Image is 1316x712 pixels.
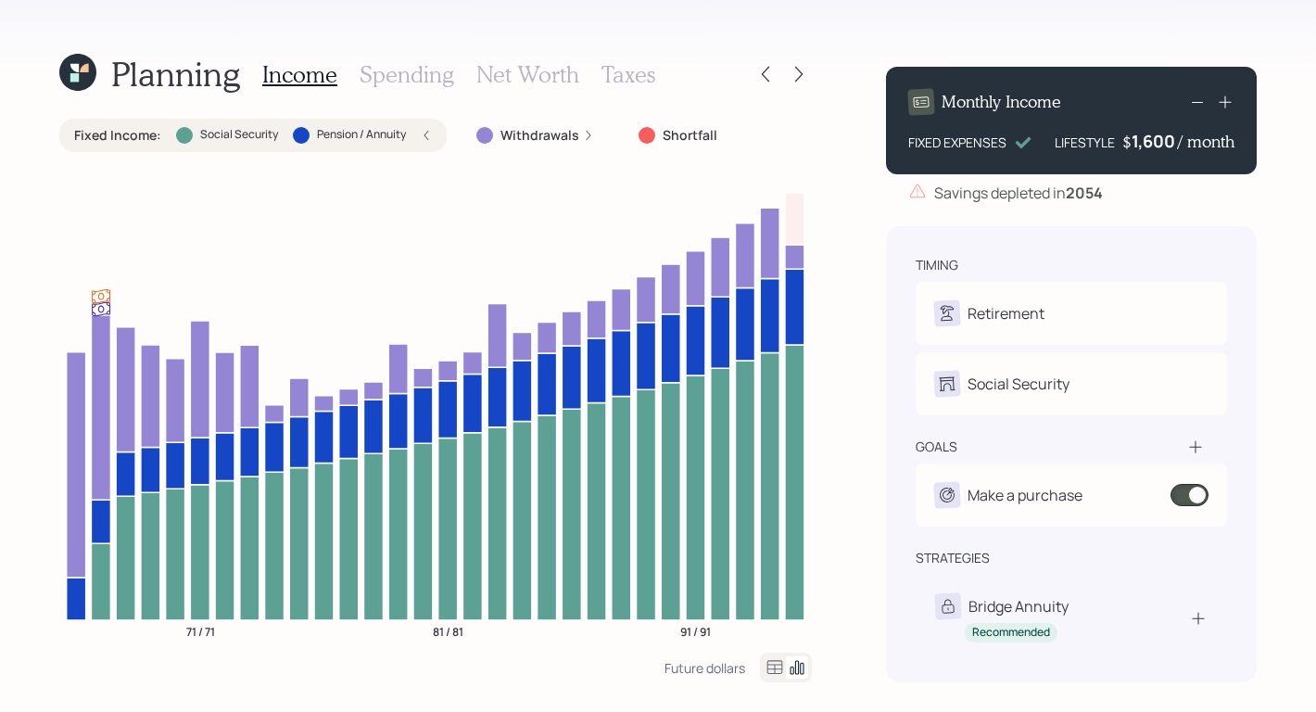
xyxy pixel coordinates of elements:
div: LIFESTYLE [1055,133,1115,152]
h4: $ [1122,132,1132,152]
div: FIXED EXPENSES [908,133,1006,152]
div: Future dollars [664,659,745,677]
h3: Net Worth [476,61,579,88]
div: Social Security [968,373,1069,395]
h4: / month [1178,132,1234,152]
b: 2054 [1066,183,1103,203]
label: Pension / Annuity [317,127,406,143]
div: Bridge Annuity [968,595,1069,617]
h1: Planning [111,54,240,94]
tspan: 71 / 71 [186,623,215,639]
h3: Taxes [601,61,655,88]
label: Withdrawals [500,126,579,145]
h4: Monthly Income [942,92,1061,112]
h3: Spending [360,61,454,88]
div: Retirement [968,302,1044,324]
label: Shortfall [663,126,717,145]
div: 1,600 [1132,130,1178,152]
div: timing [916,256,958,274]
div: Savings depleted in [934,182,1103,204]
label: Social Security [200,127,278,143]
div: Make a purchase [968,484,1082,506]
tspan: 91 / 91 [680,623,711,639]
div: strategies [916,549,990,567]
tspan: 81 / 81 [433,623,463,639]
label: Fixed Income : [74,126,161,145]
div: Recommended [972,625,1050,641]
h3: Income [262,61,337,88]
div: goals [916,438,957,456]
